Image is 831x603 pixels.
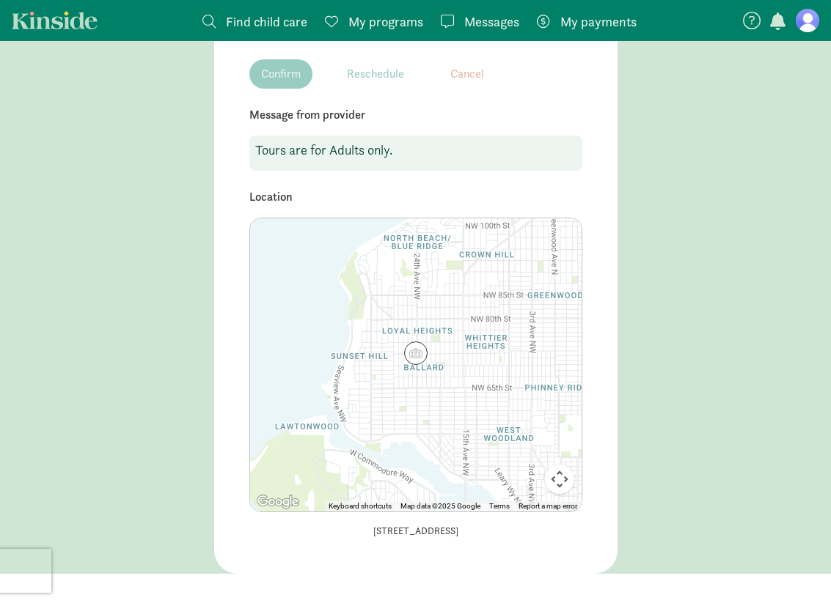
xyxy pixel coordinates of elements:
[254,492,302,511] a: Open this area in Google Maps (opens a new window)
[464,12,519,32] span: Messages
[261,65,301,83] span: Confirm
[560,12,637,32] span: My payments
[249,188,582,206] div: Location
[329,501,392,511] button: Keyboard shortcuts
[348,12,423,32] span: My programs
[489,502,510,510] a: Terms (opens in new tab)
[226,12,307,32] span: Find child care
[400,502,480,510] span: Map data ©2025 Google
[249,106,582,124] div: Message from provider
[545,465,574,494] button: Map camera controls
[347,65,404,83] span: Reschedule
[249,59,312,89] button: Confirm
[255,141,576,159] p: Tours are for Adults only.
[519,502,577,510] a: Report a map error
[254,492,302,511] img: Google
[450,65,484,83] span: Cancel
[439,59,496,89] button: Cancel
[335,59,416,89] button: Reschedule
[249,524,582,539] p: [STREET_ADDRESS]
[12,11,98,29] a: Kinside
